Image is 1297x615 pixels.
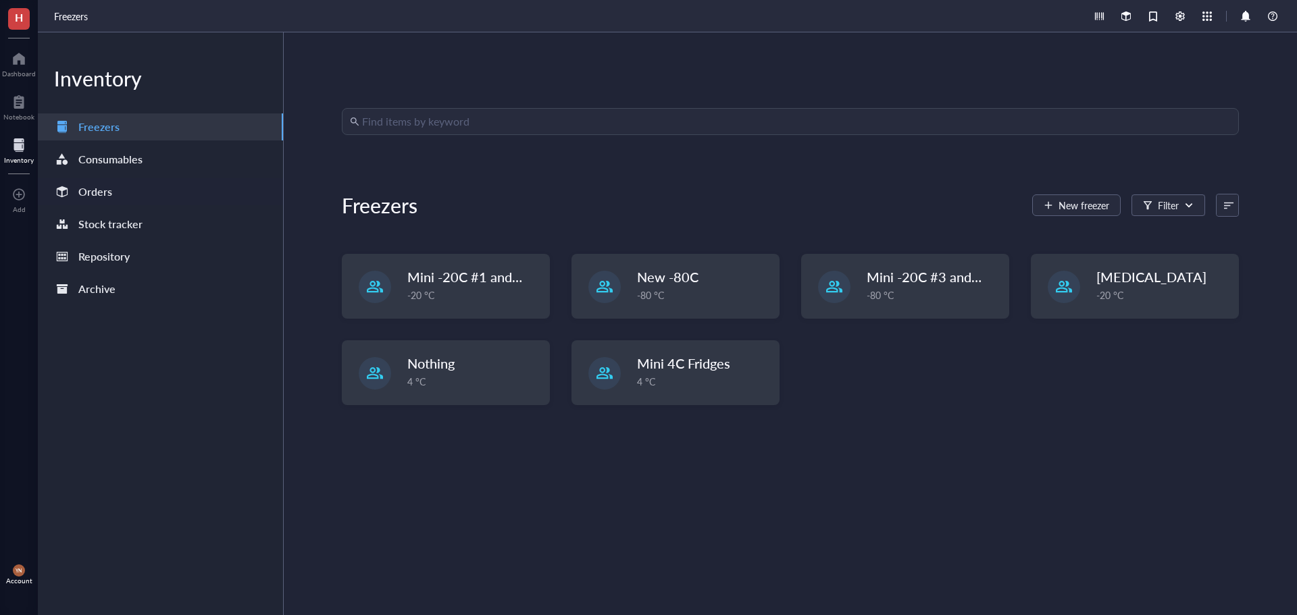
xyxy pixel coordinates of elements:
div: Stock tracker [78,215,143,234]
a: Freezers [38,113,283,140]
a: Notebook [3,91,34,121]
div: Consumables [78,150,143,169]
div: Repository [78,247,130,266]
a: Archive [38,275,283,302]
span: Mini -20C #3 and #4 [867,267,991,286]
span: New freezer [1059,200,1109,211]
div: Filter [1158,198,1179,213]
div: -80 °C [867,288,1000,302]
a: Freezers [54,9,91,24]
div: -20 °C [1096,288,1230,302]
a: Stock tracker [38,211,283,238]
span: Nothing [407,354,455,373]
div: Dashboard [2,70,36,78]
a: Consumables [38,146,283,173]
span: Mini 4C Fridges [637,354,730,373]
span: New -80C [637,267,698,286]
span: YN [16,568,22,574]
div: Orders [78,182,112,201]
a: Repository [38,243,283,270]
div: Notebook [3,113,34,121]
div: -20 °C [407,288,541,302]
a: Dashboard [2,48,36,78]
div: Inventory [4,156,34,164]
button: New freezer [1032,194,1121,216]
span: [MEDICAL_DATA] [1096,267,1206,286]
div: Account [6,577,32,585]
div: Freezers [342,192,417,219]
div: 4 °C [637,374,771,389]
a: Orders [38,178,283,205]
div: 4 °C [407,374,541,389]
span: Mini -20C #1 and #2 [407,267,532,286]
a: Inventory [4,134,34,164]
div: -80 °C [637,288,771,302]
div: Archive [78,279,116,298]
div: Inventory [38,65,283,92]
div: Add [13,205,26,213]
span: H [15,9,23,26]
div: Freezers [78,117,120,136]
